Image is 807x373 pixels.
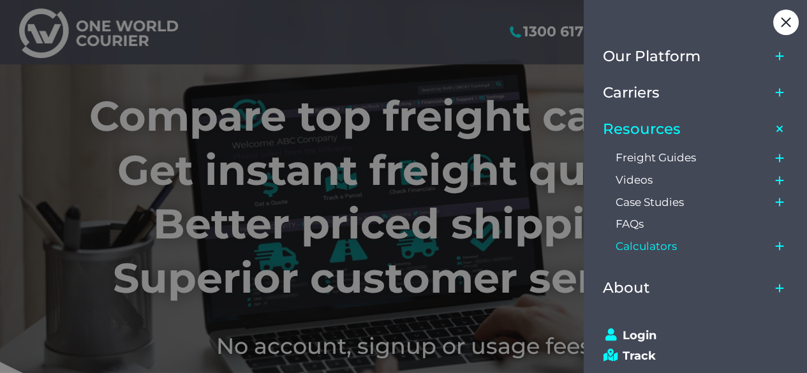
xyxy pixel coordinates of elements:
a: Videos [616,169,770,191]
span: Videos [616,173,653,187]
a: Freight Guides [616,147,770,170]
a: FAQs [616,213,789,235]
span: About [603,279,650,296]
a: Calculators [616,235,770,258]
a: Case Studies [616,191,770,214]
a: Login [603,328,776,342]
span: Resources [603,121,681,138]
span: FAQs [616,217,644,231]
div: Close [773,10,799,35]
span: Carriers [603,84,660,101]
span: Case Studies [616,196,684,209]
span: Our Platform [603,48,700,65]
span: Freight Guides [616,151,696,165]
a: Our Platform [603,38,770,75]
a: About [603,270,770,306]
a: Track [603,349,776,363]
a: Resources [603,111,770,147]
a: Carriers [603,75,770,111]
span: Calculators [616,240,677,253]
